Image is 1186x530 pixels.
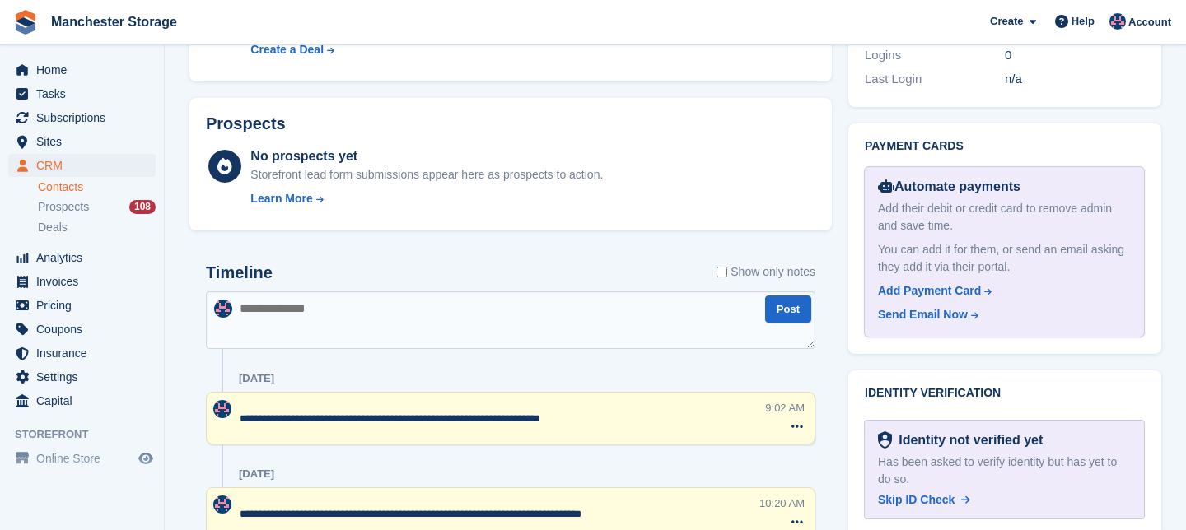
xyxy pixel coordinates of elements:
span: Account [1128,14,1171,30]
a: menu [8,82,156,105]
div: Add their debit or credit card to remove admin and save time. [878,200,1131,235]
div: 0 [1005,46,1145,65]
a: Create a Deal [250,41,595,58]
span: Storefront [15,426,164,443]
a: Contacts [38,179,156,195]
a: Add Payment Card [878,282,1124,300]
div: 9:02 AM [765,400,805,416]
span: Settings [36,365,135,388]
div: Storefront lead form submissions appear here as prospects to action. [250,166,603,184]
span: Create [990,13,1023,30]
div: Create a Deal [250,41,324,58]
button: Post [765,295,811,323]
div: [DATE] [239,467,274,481]
a: Manchester Storage [44,8,184,35]
span: Home [36,58,135,81]
span: Analytics [36,246,135,269]
span: Insurance [36,342,135,365]
a: Deals [38,219,156,236]
span: Pricing [36,294,135,317]
span: Deals [38,220,68,235]
div: No prospects yet [250,146,603,166]
a: menu [8,294,156,317]
input: Show only notes [717,263,727,281]
a: menu [8,130,156,153]
a: menu [8,447,156,470]
a: Prospects 108 [38,198,156,216]
a: menu [8,389,156,412]
a: menu [8,246,156,269]
img: stora-icon-8386f47178a22dfd0bd8f6a31ec36ba5ce8667c1dd55bd0f319d3a0aa187defe.svg [13,10,38,35]
a: menu [8,58,156,81]
div: You can add it for them, or send an email asking they add it via their portal. [878,241,1131,276]
label: Show only notes [717,263,815,281]
div: Last Login [865,70,1005,89]
span: CRM [36,154,135,177]
span: Tasks [36,82,135,105]
a: menu [8,106,156,129]
div: Has been asked to verify identity but has yet to do so. [878,453,1131,488]
span: Capital [36,389,135,412]
div: Send Email Now [878,306,968,323]
a: menu [8,365,156,388]
h2: Payment cards [865,140,1145,153]
h2: Prospects [206,114,286,133]
a: menu [8,342,156,365]
div: Learn More [250,190,312,207]
span: Online Store [36,447,135,470]
div: 10:20 AM [759,495,805,511]
span: Prospects [38,199,89,215]
div: Add Payment Card [878,282,981,300]
span: Sites [36,130,135,153]
span: Coupons [36,318,135,341]
span: Help [1072,13,1095,30]
a: menu [8,318,156,341]
a: Preview store [136,449,156,468]
a: menu [8,154,156,177]
a: Skip ID Check [878,491,970,509]
img: Identity Verification Ready [878,431,892,449]
div: n/a [1005,70,1145,89]
span: Subscriptions [36,106,135,129]
span: Invoices [36,270,135,293]
div: 108 [129,200,156,214]
div: Logins [865,46,1005,65]
div: [DATE] [239,372,274,385]
a: Learn More [250,190,603,207]
div: Identity not verified yet [892,430,1043,450]
a: menu [8,270,156,293]
div: Automate payments [878,177,1131,197]
h2: Identity verification [865,387,1145,400]
span: Skip ID Check [878,493,955,506]
h2: Timeline [206,263,273,282]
